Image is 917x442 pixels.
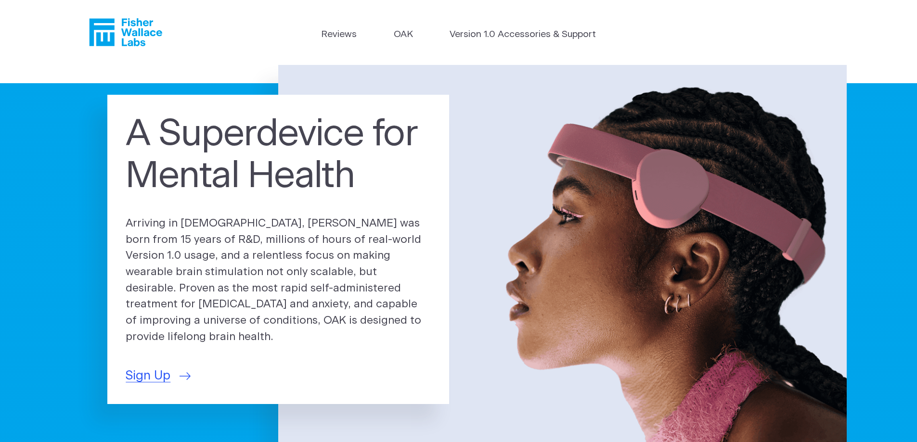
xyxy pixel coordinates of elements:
p: Arriving in [DEMOGRAPHIC_DATA], [PERSON_NAME] was born from 15 years of R&D, millions of hours of... [126,215,431,345]
a: Version 1.0 Accessories & Support [450,28,596,42]
a: Sign Up [126,366,191,385]
a: OAK [394,28,413,42]
a: Fisher Wallace [89,18,162,46]
h1: A Superdevice for Mental Health [126,114,431,198]
span: Sign Up [126,366,170,385]
a: Reviews [321,28,357,42]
